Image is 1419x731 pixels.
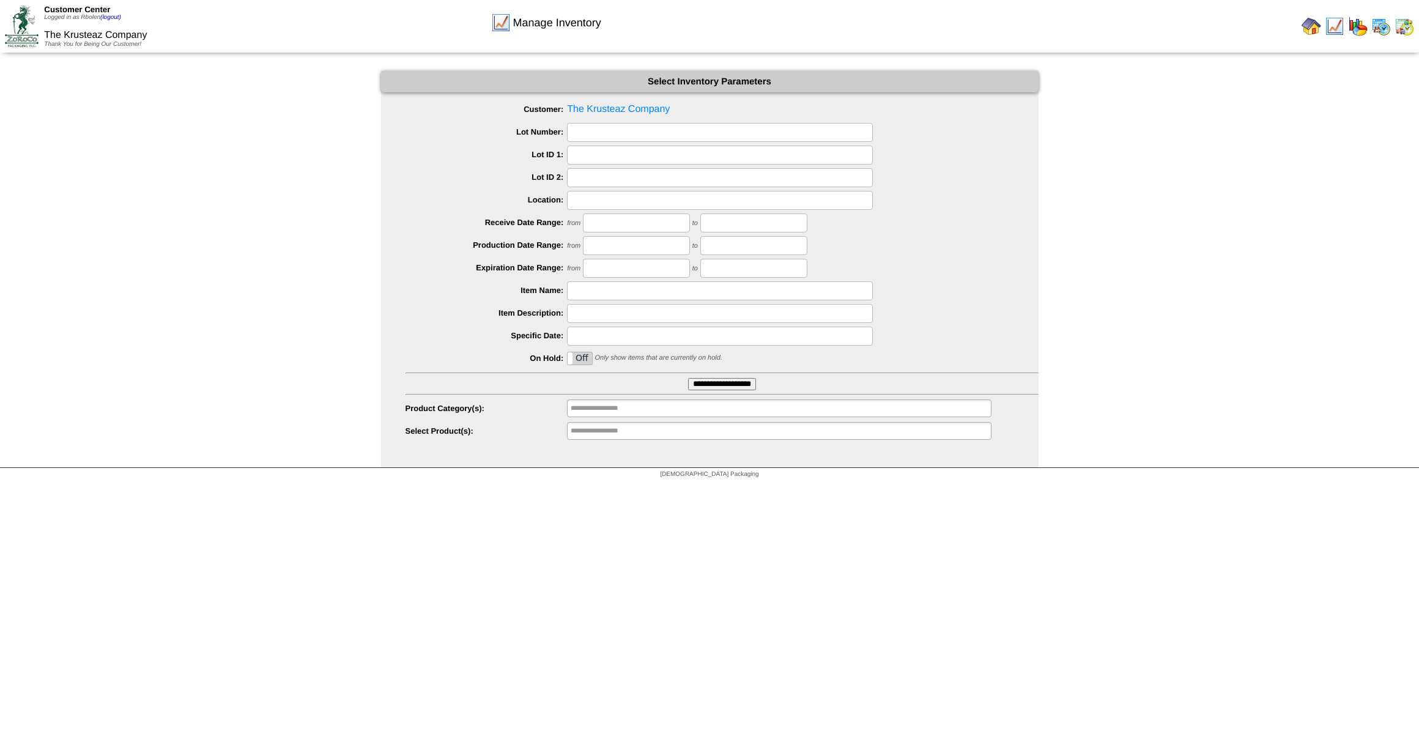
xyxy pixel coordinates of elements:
[1325,17,1344,36] img: line_graph.gif
[1395,17,1414,36] img: calendarinout.gif
[692,242,698,250] span: to
[406,100,1039,119] span: The Krusteaz Company
[406,105,568,114] label: Customer:
[595,354,722,362] span: Only show items that are currently on hold.
[567,242,580,250] span: from
[406,195,568,204] label: Location:
[406,331,568,340] label: Specific Date:
[660,471,758,478] span: [DEMOGRAPHIC_DATA] Packaging
[44,30,147,40] span: The Krusteaz Company
[44,41,141,48] span: Thank You for Being Our Customer!
[567,220,580,227] span: from
[44,14,121,21] span: Logged in as Rbolen
[491,13,511,32] img: line_graph.gif
[406,127,568,136] label: Lot Number:
[513,17,601,29] span: Manage Inventory
[406,286,568,295] label: Item Name:
[1348,17,1368,36] img: graph.gif
[406,218,568,227] label: Receive Date Range:
[1302,17,1321,36] img: home.gif
[406,354,568,363] label: On Hold:
[406,173,568,182] label: Lot ID 2:
[568,352,592,365] label: Off
[5,6,39,46] img: ZoRoCo_Logo(Green%26Foil)%20jpg.webp
[1371,17,1391,36] img: calendarprod.gif
[381,71,1039,92] div: Select Inventory Parameters
[100,14,121,21] a: (logout)
[406,404,568,413] label: Product Category(s):
[692,265,698,272] span: to
[406,150,568,159] label: Lot ID 1:
[406,240,568,250] label: Production Date Range:
[567,352,593,365] div: OnOff
[44,5,110,14] span: Customer Center
[567,265,580,272] span: from
[406,308,568,317] label: Item Description:
[406,263,568,272] label: Expiration Date Range:
[692,220,698,227] span: to
[406,426,568,436] label: Select Product(s):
